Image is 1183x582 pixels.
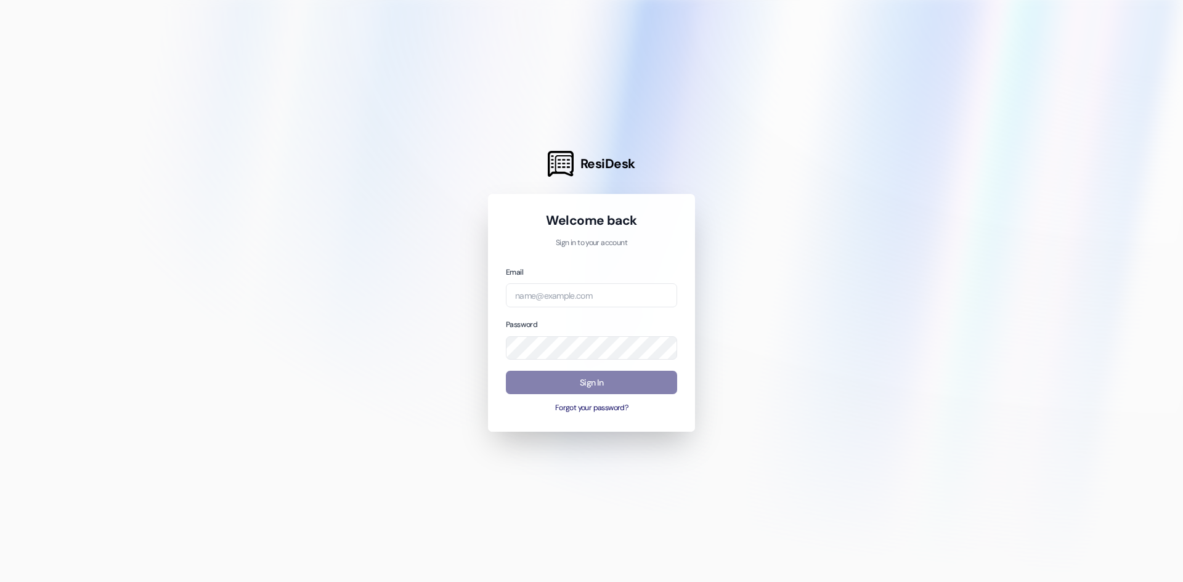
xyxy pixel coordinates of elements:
p: Sign in to your account [506,238,677,249]
h1: Welcome back [506,212,677,229]
button: Sign In [506,371,677,395]
label: Email [506,267,523,277]
label: Password [506,320,537,329]
button: Forgot your password? [506,403,677,414]
span: ResiDesk [580,155,635,172]
img: ResiDesk Logo [548,151,574,177]
input: name@example.com [506,283,677,307]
